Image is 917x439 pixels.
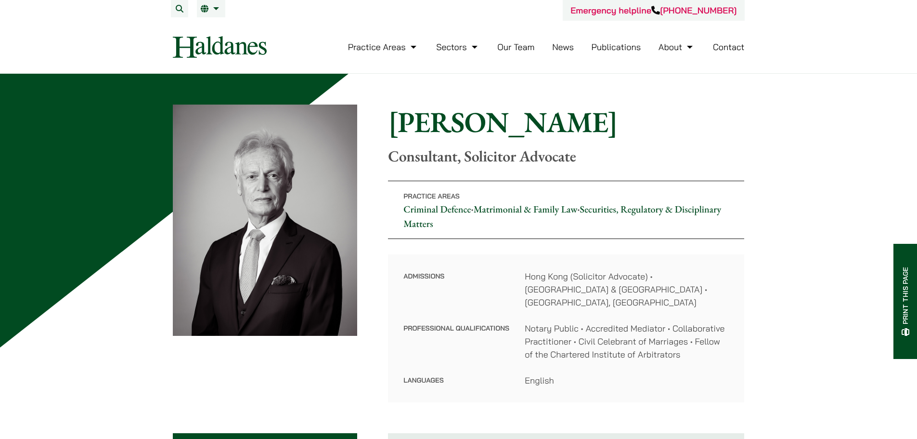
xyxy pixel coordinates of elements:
a: Emergency helpline[PHONE_NUMBER] [570,5,736,16]
a: Matrimonial & Family Law [474,203,578,215]
a: Practice Areas [348,41,419,53]
a: Contact [713,41,745,53]
img: Logo of Haldanes [173,36,267,58]
a: News [552,41,574,53]
dt: Professional Qualifications [403,322,509,374]
p: Consultant, Solicitor Advocate [388,147,744,165]
dd: Hong Kong (Solicitor Advocate) • [GEOGRAPHIC_DATA] & [GEOGRAPHIC_DATA] • [GEOGRAPHIC_DATA], [GEOG... [525,270,729,309]
span: Practice Areas [403,192,460,200]
a: About [659,41,695,53]
a: EN [201,5,221,13]
a: Our Team [497,41,534,53]
h1: [PERSON_NAME] [388,105,744,139]
dt: Languages [403,374,509,387]
dt: Admissions [403,270,509,322]
dd: English [525,374,729,387]
dd: Notary Public • Accredited Mediator • Collaborative Practitioner • Civil Celebrant of Marriages •... [525,322,729,361]
a: Sectors [436,41,479,53]
p: • • [388,181,744,239]
a: Publications [592,41,641,53]
a: Criminal Defence [403,203,471,215]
